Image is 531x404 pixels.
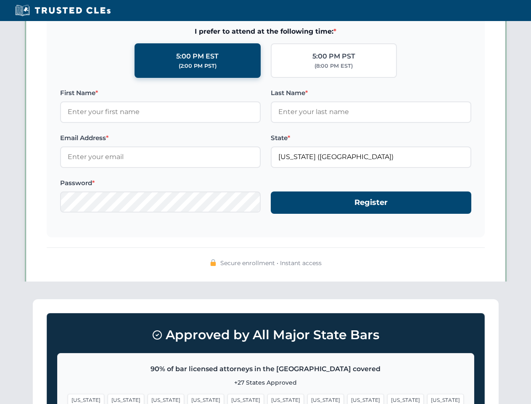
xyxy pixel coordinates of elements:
[314,62,353,70] div: (8:00 PM EST)
[13,4,113,17] img: Trusted CLEs
[210,259,217,266] img: 🔒
[271,101,471,122] input: Enter your last name
[60,133,261,143] label: Email Address
[271,191,471,214] button: Register
[68,378,464,387] p: +27 States Approved
[312,51,355,62] div: 5:00 PM PST
[57,324,474,346] h3: Approved by All Major State Bars
[60,178,261,188] label: Password
[179,62,217,70] div: (2:00 PM PST)
[68,364,464,375] p: 90% of bar licensed attorneys in the [GEOGRAPHIC_DATA] covered
[60,88,261,98] label: First Name
[60,101,261,122] input: Enter your first name
[176,51,219,62] div: 5:00 PM EST
[271,133,471,143] label: State
[60,26,471,37] span: I prefer to attend at the following time:
[220,258,322,268] span: Secure enrollment • Instant access
[271,88,471,98] label: Last Name
[271,146,471,167] input: Florida (FL)
[60,146,261,167] input: Enter your email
